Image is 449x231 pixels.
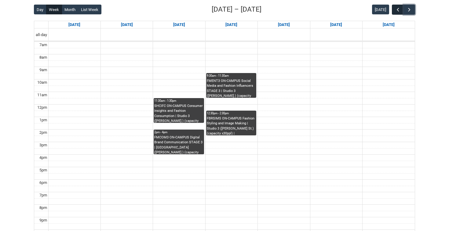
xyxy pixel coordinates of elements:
[381,21,396,28] a: Go to September 20, 2025
[277,21,291,28] a: Go to September 18, 2025
[38,117,48,123] div: 1pm
[154,104,203,123] div: SHCIFC ON-CAMPUS Consumer Insights and Fashion Consumption | Studio 3 ([PERSON_NAME].) (capacity ...
[38,167,48,173] div: 5pm
[35,32,48,38] span: all-day
[38,155,48,161] div: 4pm
[172,21,186,28] a: Go to September 16, 2025
[120,21,134,28] a: Go to September 15, 2025
[392,5,403,15] button: Previous Week
[78,5,101,14] button: List Week
[224,21,239,28] a: Go to September 17, 2025
[38,67,48,73] div: 9am
[38,54,48,61] div: 8am
[372,5,389,14] button: [DATE]
[38,130,48,136] div: 2pm
[38,192,48,198] div: 7pm
[207,116,256,135] div: FBRSIMS ON-CAMPUS Fashion Styling and Image Making | Studio 3 ([PERSON_NAME] St.) (capacity x30pp...
[154,135,203,154] div: FMCOM3 ON-CAMPUS Digital Brand Communication STAGE 3 | [GEOGRAPHIC_DATA] ([PERSON_NAME].) (capaci...
[38,180,48,186] div: 6pm
[38,217,48,223] div: 9pm
[329,21,343,28] a: Go to September 19, 2025
[67,21,82,28] a: Go to September 14, 2025
[34,5,46,14] button: Day
[212,4,261,15] h2: [DATE] – [DATE]
[154,99,203,103] div: 11:30am - 1:30pm
[36,92,48,98] div: 11am
[38,142,48,148] div: 3pm
[154,130,203,134] div: 2pm - 4pm
[46,5,62,14] button: Week
[36,105,48,111] div: 12pm
[38,42,48,48] div: 7am
[36,79,48,86] div: 10am
[207,74,256,78] div: 9:30am - 11:30am
[207,79,256,98] div: FMENT3 ON-CAMPUS Social Media and Fashion Influencers STAGE 3 | Studio 3 ([PERSON_NAME].) (capaci...
[62,5,78,14] button: Month
[403,5,415,15] button: Next Week
[207,111,256,116] div: 12:30pm - 2:30pm
[38,205,48,211] div: 8pm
